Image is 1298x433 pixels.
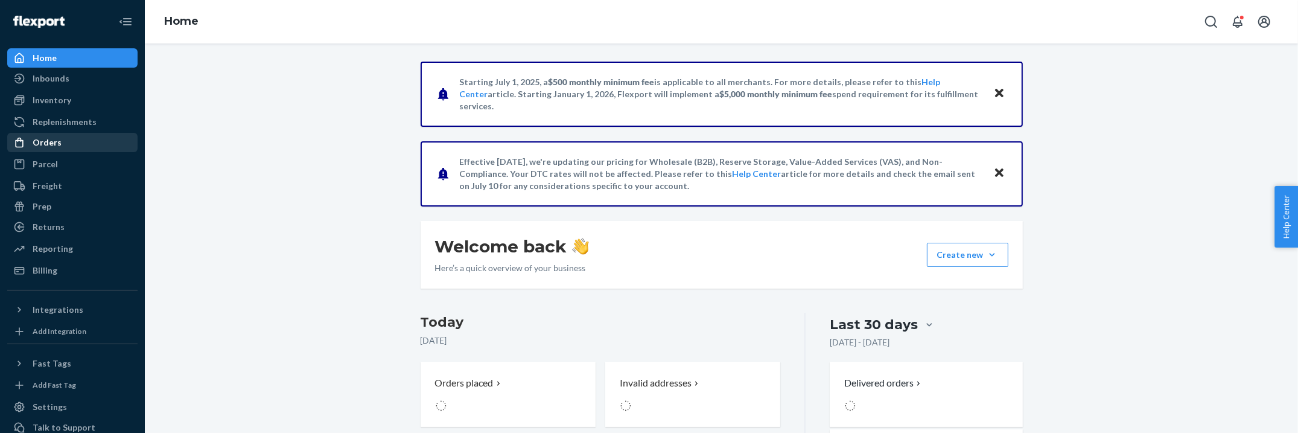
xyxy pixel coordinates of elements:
[33,221,65,233] div: Returns
[33,326,86,336] div: Add Integration
[7,217,138,237] a: Returns
[7,324,138,339] a: Add Integration
[7,397,138,417] a: Settings
[460,156,982,192] p: Effective [DATE], we're updating our pricing for Wholesale (B2B), Reserve Storage, Value-Added Se...
[7,239,138,258] a: Reporting
[7,69,138,88] a: Inbounds
[1252,10,1276,34] button: Open account menu
[33,200,51,213] div: Prep
[33,265,57,277] div: Billing
[7,155,138,174] a: Parcel
[33,116,97,128] div: Replenishments
[1226,10,1250,34] button: Open notifications
[830,336,889,348] p: [DATE] - [DATE]
[991,85,1007,103] button: Close
[25,8,69,19] span: Support
[421,313,781,332] h3: Today
[435,236,589,257] h1: Welcome back
[7,354,138,373] button: Fast Tags
[7,378,138,393] a: Add Fast Tag
[33,94,71,106] div: Inventory
[549,77,655,87] span: $500 monthly minimum fee
[421,362,596,427] button: Orders placed
[164,14,199,28] a: Home
[13,16,65,28] img: Flexport logo
[33,401,67,413] div: Settings
[844,376,923,390] button: Delivered orders
[1199,10,1223,34] button: Open Search Box
[620,376,692,390] p: Invalid addresses
[991,165,1007,182] button: Close
[605,362,780,427] button: Invalid addresses
[830,315,918,334] div: Last 30 days
[33,72,69,85] div: Inbounds
[7,133,138,152] a: Orders
[154,4,208,39] ol: breadcrumbs
[33,180,62,192] div: Freight
[33,304,83,316] div: Integrations
[7,112,138,132] a: Replenishments
[421,335,781,347] p: [DATE]
[435,376,494,390] p: Orders placed
[7,48,138,68] a: Home
[113,10,138,34] button: Close Navigation
[7,197,138,216] a: Prep
[33,158,58,170] div: Parcel
[7,176,138,196] a: Freight
[33,136,62,149] div: Orders
[435,262,589,274] p: Here’s a quick overview of your business
[33,358,71,370] div: Fast Tags
[720,89,833,99] span: $5,000 monthly minimum fee
[733,168,781,179] a: Help Center
[460,76,982,112] p: Starting July 1, 2025, a is applicable to all merchants. For more details, please refer to this a...
[572,238,589,255] img: hand-wave emoji
[927,243,1008,267] button: Create new
[1274,186,1298,248] button: Help Center
[7,261,138,280] a: Billing
[33,380,76,390] div: Add Fast Tag
[7,91,138,110] a: Inventory
[33,243,73,255] div: Reporting
[33,52,57,64] div: Home
[7,300,138,319] button: Integrations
